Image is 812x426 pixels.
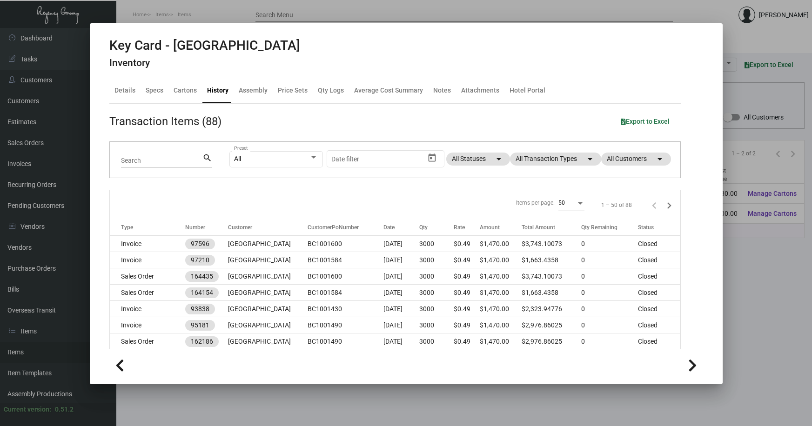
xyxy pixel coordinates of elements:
button: Previous page [647,198,662,213]
td: BC1001490 [308,333,383,350]
td: Closed [638,317,680,333]
td: [GEOGRAPHIC_DATA] [228,317,308,333]
mat-chip: 164435 [185,271,219,282]
div: Hotel Portal [510,86,545,95]
h4: Inventory [109,57,300,69]
div: Customer [228,223,308,232]
td: Invoice [110,236,186,252]
div: Qty Remaining [581,223,638,232]
div: Cartons [174,86,197,95]
mat-chip: 162186 [185,336,219,347]
td: Sales Order [110,268,186,285]
td: $1,470.00 [480,236,522,252]
td: [DATE] [383,317,419,333]
td: Closed [638,268,680,285]
td: 0 [581,333,638,350]
div: History [207,86,228,95]
span: Export to Excel [621,118,670,125]
div: Attachments [461,86,499,95]
td: $2,976.86025 [522,317,582,333]
td: 0 [581,252,638,268]
td: BC1001490 [308,317,383,333]
mat-chip: 93838 [185,304,215,314]
td: $1,663.4358 [522,285,582,301]
div: Qty Logs [318,86,344,95]
td: [DATE] [383,301,419,317]
div: Transaction Items (88) [109,113,221,130]
td: 3000 [419,285,454,301]
td: $0.49 [454,333,480,350]
div: Qty Remaining [581,223,617,232]
td: 0 [581,268,638,285]
mat-chip: All Transaction Types [510,153,601,166]
td: [GEOGRAPHIC_DATA] [228,333,308,350]
td: $0.49 [454,317,480,333]
div: Rate [454,223,480,232]
div: 0.51.2 [55,405,74,414]
button: Export to Excel [613,113,677,130]
div: Status [638,223,680,232]
td: $1,470.00 [480,301,522,317]
div: Average Cost Summary [354,86,423,95]
td: Invoice [110,252,186,268]
td: [DATE] [383,285,419,301]
td: Sales Order [110,285,186,301]
td: [DATE] [383,333,419,350]
div: Amount [480,223,500,232]
div: Current version: [4,405,51,414]
h2: Key Card - [GEOGRAPHIC_DATA] [109,38,300,53]
td: [GEOGRAPHIC_DATA] [228,268,308,285]
td: $0.49 [454,268,480,285]
div: CustomerPoNumber [308,223,359,232]
div: Items per page: [516,199,555,207]
div: CustomerPoNumber [308,223,383,232]
td: 3000 [419,301,454,317]
div: Amount [480,223,522,232]
td: Sales Order [110,333,186,350]
mat-icon: arrow_drop_down [654,153,665,165]
td: $1,470.00 [480,268,522,285]
div: Specs [146,86,163,95]
div: Number [185,223,205,232]
div: Assembly [239,86,268,95]
td: Closed [638,333,680,350]
span: 50 [558,200,565,206]
td: 3000 [419,317,454,333]
div: Date [383,223,395,232]
td: [GEOGRAPHIC_DATA] [228,252,308,268]
td: 0 [581,317,638,333]
td: $0.49 [454,236,480,252]
td: $1,663.4358 [522,252,582,268]
td: Closed [638,285,680,301]
td: Invoice [110,317,186,333]
mat-chip: 164154 [185,287,219,298]
div: Notes [433,86,451,95]
mat-chip: 97596 [185,239,215,249]
td: Closed [638,301,680,317]
td: $1,470.00 [480,317,522,333]
div: Status [638,223,654,232]
div: Qty [419,223,454,232]
td: $3,743.10073 [522,236,582,252]
div: Details [114,86,135,95]
td: [GEOGRAPHIC_DATA] [228,285,308,301]
input: End date [368,155,413,163]
button: Next page [662,198,677,213]
td: $1,470.00 [480,285,522,301]
div: Customer [228,223,252,232]
input: Start date [331,155,360,163]
mat-chip: 95181 [185,320,215,331]
div: Date [383,223,419,232]
td: $2,976.86025 [522,333,582,350]
div: Type [121,223,133,232]
td: $3,743.10073 [522,268,582,285]
td: $0.49 [454,285,480,301]
div: Number [185,223,228,232]
div: Price Sets [278,86,308,95]
td: $0.49 [454,301,480,317]
span: All [234,155,241,162]
td: 0 [581,236,638,252]
td: Closed [638,252,680,268]
div: Rate [454,223,465,232]
mat-chip: All Customers [601,153,671,166]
